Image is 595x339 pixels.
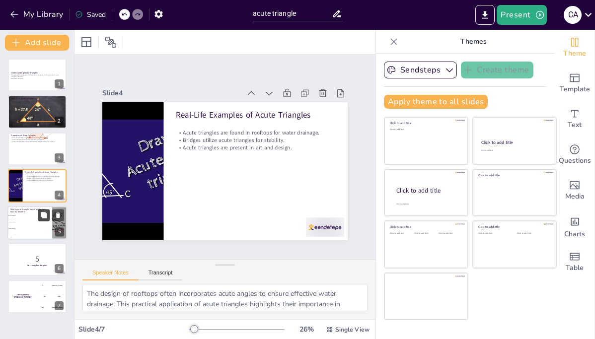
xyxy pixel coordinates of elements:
button: Sendsteps [384,62,457,78]
span: Theme [563,48,586,59]
p: Acute triangles are present in art and design. [25,179,64,181]
span: Obtuse triangle [9,221,52,223]
strong: Get ready for the quiz! [27,264,47,267]
div: 26 % [295,325,318,334]
div: 300 [37,302,67,313]
p: Real-Life Examples of Acute Triangles [25,171,64,174]
p: 5 [11,254,64,265]
span: Single View [335,326,370,334]
p: Acute triangles are found in rooftops for water drainage. [176,129,335,136]
div: Add charts and graphs [555,208,595,244]
button: Delete Slide [52,209,64,221]
div: 5 [7,206,67,240]
p: An acute triangle can be classified as scalene, isosceles, or equilateral. [11,102,64,104]
p: Acute triangles are present in art and design. [176,144,335,151]
div: Change the overall theme [555,30,595,66]
input: Insert title [253,6,332,21]
div: 4 [8,169,67,202]
div: 5 [55,227,64,236]
div: Slide 4 [102,88,240,98]
div: 7 [8,280,67,313]
p: This presentation explores the characteristics, properties, and significance of acute triangles i... [11,74,64,77]
button: Transcript [139,270,183,280]
span: Charts [564,229,585,240]
p: Real-Life Examples of Acute Triangles [176,109,335,120]
h4: The winner is [PERSON_NAME] [8,294,37,299]
p: The sum of angles in an acute triangle is always 180 degrees. [11,136,64,138]
div: Click to add text [481,149,547,152]
span: Template [560,84,590,95]
strong: Understanding Acute Triangles [11,71,38,74]
button: Create theme [461,62,533,78]
span: Right triangle [9,228,52,229]
div: 100 [37,280,67,291]
div: Add a table [555,244,595,280]
span: Scalene triangle [9,234,52,236]
div: C A [564,6,582,24]
p: Properties of Acute Triangles [11,134,64,137]
span: Table [566,263,584,273]
button: C A [564,5,582,25]
button: Present [497,5,546,25]
div: 200 [37,291,67,302]
button: Apply theme to all slides [384,95,488,109]
div: Slide 4 / 7 [78,325,189,334]
div: Get real-time input from your audience [555,137,595,173]
div: Click to add title [478,173,549,177]
p: What type of triangle has all angles less than 90 degrees? [10,207,49,213]
div: Click to add title [390,121,461,125]
div: Add images, graphics, shapes or video [555,173,595,208]
p: Acute triangles are found in rooftops for water drainage. [25,176,64,178]
div: Click to add title [481,139,547,145]
span: Acute triangle [9,215,52,216]
p: An acute triangle has all angles less than 90 degrees. [11,100,64,102]
div: Saved [75,10,106,19]
div: Click to add text [439,232,461,235]
div: 1 [8,59,67,91]
div: Click to add title [390,225,461,229]
div: 4 [55,191,64,200]
div: Click to add text [517,232,548,235]
div: 3 [8,133,67,165]
button: Speaker Notes [82,270,139,280]
p: Acute triangles are found in various real-world applications. [11,103,64,105]
div: Click to add text [390,232,412,235]
button: Export to PowerPoint [475,5,495,25]
div: Click to add text [390,129,461,131]
p: Bridges utilize acute triangles for stability. [176,136,335,143]
div: 1 [55,79,64,88]
p: Acute triangles have unique characteristics that affect their use in design. [11,140,64,142]
div: Click to add title [396,186,460,195]
div: Click to add text [414,232,437,235]
span: Media [565,191,585,202]
div: Add text boxes [555,101,595,137]
div: Click to add title [478,225,549,229]
span: Questions [559,155,591,166]
textarea: The design of rooftops often incorporates acute angles to ensure effective water drainage. This p... [82,284,368,311]
div: Click to add body [396,203,459,205]
p: Bridges utilize acute triangles for stability. [25,178,64,180]
div: Jaap [58,296,60,297]
div: 2 [55,117,64,126]
div: 6 [8,243,67,276]
span: Text [568,120,582,131]
div: Click to add text [478,232,510,235]
div: Layout [78,34,94,50]
div: 6 [55,264,64,273]
span: Position [105,36,117,48]
div: [PERSON_NAME] [52,307,62,309]
button: My Library [7,6,68,22]
div: 7 [55,301,64,310]
button: Duplicate Slide [38,209,50,221]
p: Generated with [URL] [11,78,64,80]
p: Themes [402,30,545,54]
div: 2 [8,95,67,128]
div: Add ready made slides [555,66,595,101]
button: Add slide [5,35,69,51]
div: 3 [55,153,64,162]
p: Acute triangles can be scalene, isosceles, or equilateral. [11,138,64,140]
p: What is an Acute Triangle? [11,97,64,100]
